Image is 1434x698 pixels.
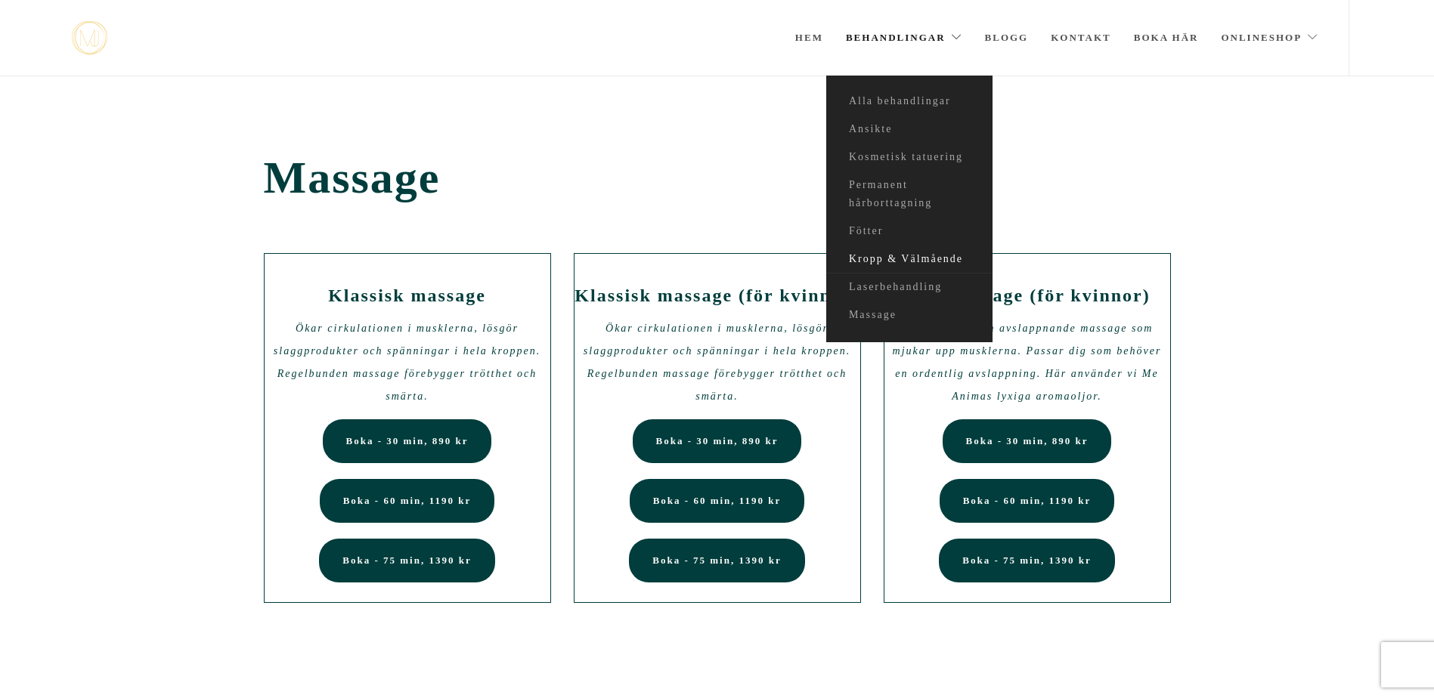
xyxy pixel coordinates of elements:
[328,286,486,305] span: Klassisk massage
[966,435,1089,446] span: Boka - 30 min, 890 kr
[633,419,802,463] a: Boka - 30 min, 890 kr
[826,88,993,116] a: Alla behandlingar
[943,419,1112,463] a: Boka - 30 min, 890 kr
[346,435,469,446] span: Boka - 30 min, 890 kr
[630,479,805,523] a: Boka - 60 min, 1190 kr
[826,301,993,329] a: Massage
[72,21,107,55] img: mjstudio
[323,419,492,463] a: Boka - 30 min, 890 kr
[652,554,781,566] span: Boka - 75 min, 1390 kr
[826,144,993,171] a: Kosmetisk tatuering
[264,152,1171,204] span: Massage
[826,116,993,144] a: Ansikte
[893,323,1162,402] em: En lugnande och avslappnande massage som mjukar upp musklerna. Passar dig som behöver en ordentli...
[320,479,495,523] a: Boka - 60 min, 1190 kr
[274,323,540,402] em: Ökar cirkulationen i musklerna, lösgör slaggprodukter och spänningar i hela kroppen. Regelbunden ...
[939,539,1114,582] a: Boka - 75 min, 1390 kr
[940,479,1115,523] a: Boka - 60 min, 1190 kr
[343,495,472,506] span: Boka - 60 min, 1190 kr
[826,218,993,246] a: Fötter
[72,21,107,55] a: mjstudio mjstudio mjstudio
[575,286,859,305] span: Klassisk massage (för kvinnor)
[826,273,993,301] a: Laserbehandling
[319,539,494,582] a: Boka - 75 min, 1390 kr
[629,539,804,582] a: Boka - 75 min, 1390 kr
[584,323,850,402] em: Ökar cirkulationen i musklerna, lösgör slaggprodukter och spänningar i hela kroppen. Regelbunden ...
[826,171,993,218] a: Permanent hårborttagning
[963,495,1092,506] span: Boka - 60 min, 1190 kr
[653,495,782,506] span: Boka - 60 min, 1190 kr
[342,554,471,566] span: Boka - 75 min, 1390 kr
[962,554,1091,566] span: Boka - 75 min, 1390 kr
[903,286,1150,305] span: SPA-massage (för kvinnor)
[826,246,993,273] a: Kropp & Välmående
[656,435,779,446] span: Boka - 30 min, 890 kr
